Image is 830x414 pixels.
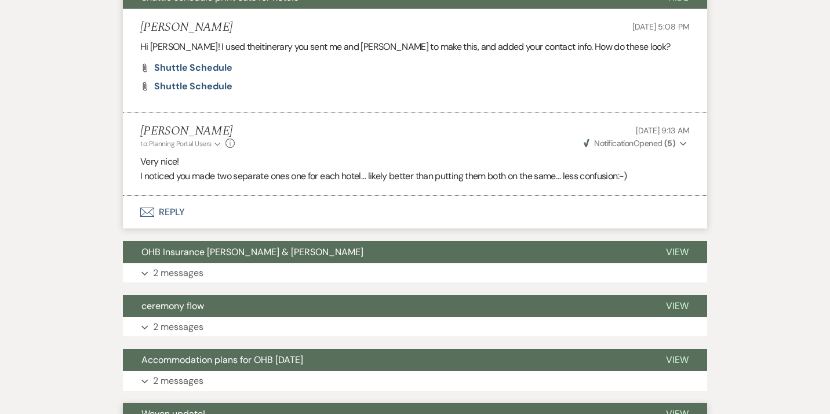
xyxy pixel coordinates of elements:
span: Accommodation plans for OHB [DATE] [141,354,303,366]
h5: [PERSON_NAME] [140,20,232,35]
span: [DATE] 5:08 PM [632,21,690,32]
button: NotificationOpened (5) [582,137,690,150]
span: OHB Insurance [PERSON_NAME] & [PERSON_NAME] [141,246,363,258]
button: OHB Insurance [PERSON_NAME] & [PERSON_NAME] [123,241,647,263]
span: to: Planning Portal Users [140,139,212,148]
span: Shuttle Schedule [154,61,232,74]
p: Hi [PERSON_NAME]! I used the [140,39,690,55]
span: Opened [584,138,675,148]
button: Accommodation plans for OHB [DATE] [123,349,647,371]
span: View [666,246,689,258]
span: itinerary you sent me and [PERSON_NAME] to make this, and added your contact info. How do these l... [260,41,670,53]
p: Very nice! [140,154,690,169]
span: [DATE] 9:13 AM [636,125,690,136]
strong: ( 5 ) [664,138,675,148]
span: View [666,300,689,312]
button: 2 messages [123,371,707,391]
button: Reply [123,196,707,228]
p: 2 messages [153,373,203,388]
button: ceremony flow [123,295,647,317]
span: View [666,354,689,366]
button: View [647,295,707,317]
p: I noticed you made two separate ones one for each hotel… likely better than putting them both on ... [140,169,690,184]
span: Shuttle Schedule [154,80,232,92]
p: 2 messages [153,319,203,335]
a: Shuttle Schedule [154,63,232,72]
button: View [647,241,707,263]
button: 2 messages [123,263,707,283]
button: 2 messages [123,317,707,337]
h5: [PERSON_NAME] [140,124,235,139]
button: View [647,349,707,371]
p: 2 messages [153,266,203,281]
a: Shuttle Schedule [154,82,232,91]
span: Notification [594,138,633,148]
button: to: Planning Portal Users [140,139,223,149]
span: ceremony flow [141,300,204,312]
